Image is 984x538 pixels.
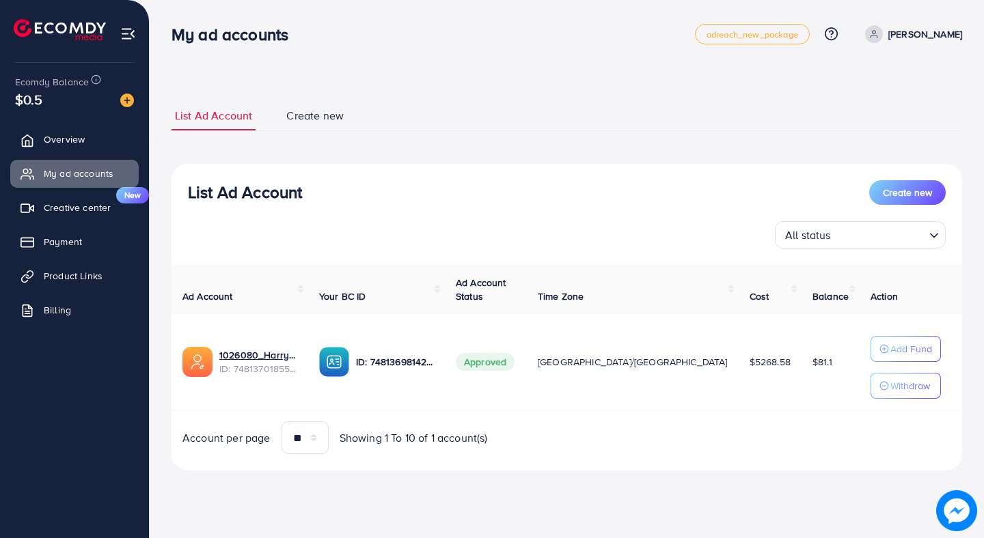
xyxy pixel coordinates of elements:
[286,108,344,124] span: Create new
[15,75,89,89] span: Ecomdy Balance
[750,355,791,369] span: $5268.58
[890,341,932,357] p: Add Fund
[44,201,111,214] span: Creative center
[10,194,139,221] a: Creative centerNew
[775,221,946,249] div: Search for option
[936,490,977,531] img: image
[750,289,769,303] span: Cost
[188,182,302,202] h3: List Ad Account
[116,187,149,203] span: New
[182,430,271,446] span: Account per page
[219,362,297,376] span: ID: 7481370185598025729
[10,126,139,153] a: Overview
[340,430,488,446] span: Showing 1 To 10 of 1 account(s)
[871,289,898,303] span: Action
[44,235,82,249] span: Payment
[120,94,134,107] img: image
[456,276,506,303] span: Ad Account Status
[860,25,962,43] a: [PERSON_NAME]
[456,353,515,371] span: Approved
[871,336,941,362] button: Add Fund
[10,262,139,289] a: Product Links
[890,378,930,394] p: Withdraw
[883,186,932,199] span: Create new
[319,289,366,303] span: Your BC ID
[182,289,233,303] span: Ad Account
[44,167,113,180] span: My ad accounts
[44,132,85,146] span: Overview
[356,354,434,370] p: ID: 7481369814251044881
[172,25,299,44] h3: My ad accounts
[812,355,832,369] span: $81.1
[538,355,728,369] span: [GEOGRAPHIC_DATA]/[GEOGRAPHIC_DATA]
[707,30,798,39] span: adreach_new_package
[44,303,71,317] span: Billing
[812,289,849,303] span: Balance
[869,180,946,205] button: Create new
[120,26,136,42] img: menu
[10,296,139,324] a: Billing
[782,225,834,245] span: All status
[219,348,297,376] div: <span class='underline'>1026080_Harrys Store_1741892246211</span></br>7481370185598025729
[10,228,139,255] a: Payment
[175,108,252,124] span: List Ad Account
[182,347,213,377] img: ic-ads-acc.e4c84228.svg
[10,160,139,187] a: My ad accounts
[871,373,941,399] button: Withdraw
[219,348,297,362] a: 1026080_Harrys Store_1741892246211
[835,223,924,245] input: Search for option
[695,24,810,44] a: adreach_new_package
[15,89,43,109] span: $0.5
[319,347,349,377] img: ic-ba-acc.ded83a64.svg
[888,26,962,42] p: [PERSON_NAME]
[44,269,102,283] span: Product Links
[14,19,106,40] img: logo
[538,289,584,303] span: Time Zone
